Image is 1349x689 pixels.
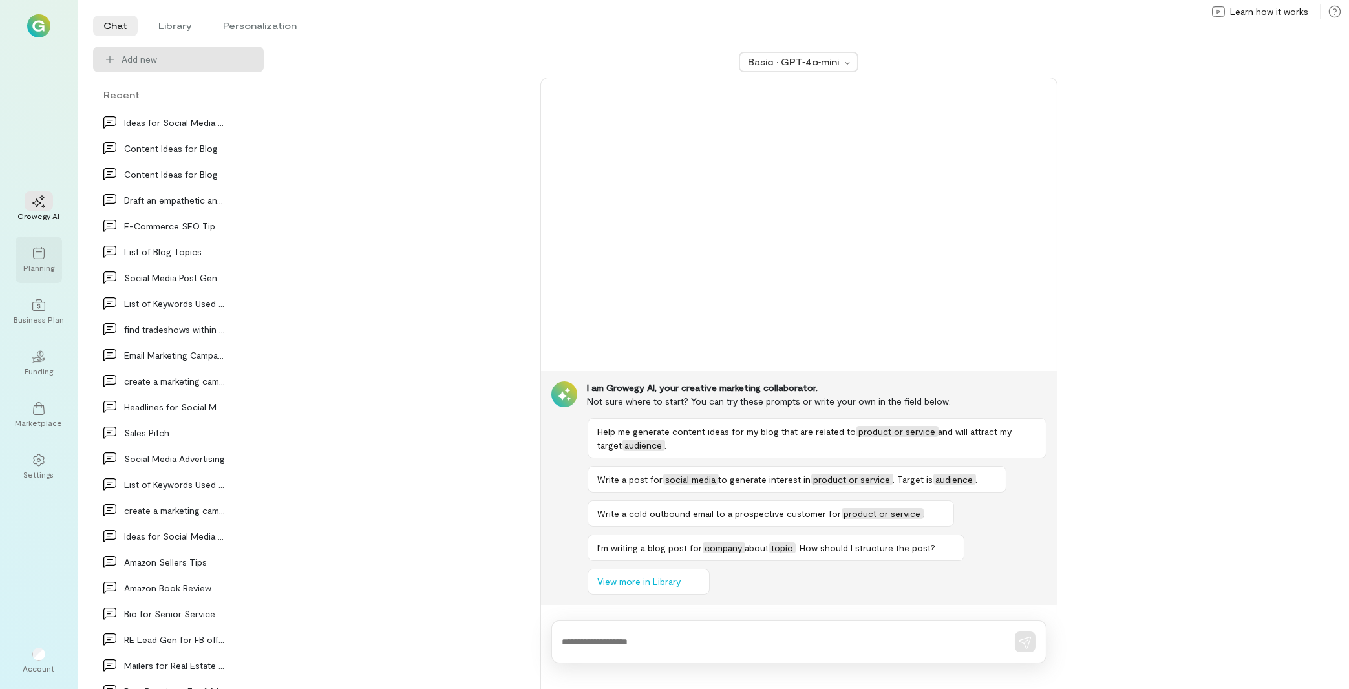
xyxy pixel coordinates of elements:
[124,348,225,362] div: Email Marketing Campaign
[1230,5,1308,18] span: Learn how it works
[856,426,939,437] span: product or service
[842,508,924,519] span: product or service
[796,542,936,553] span: . How should I structure the post?
[16,237,62,283] a: Planning
[665,440,667,450] span: .
[93,88,264,101] div: Recent
[16,443,62,490] a: Settings
[124,323,225,336] div: find tradeshows within 50 miles of [GEOGRAPHIC_DATA] for…
[598,508,842,519] span: Write a cold outbound email to a prospective customer for
[588,500,954,527] button: Write a cold outbound email to a prospective customer forproduct or service.
[213,16,307,36] li: Personalization
[93,16,138,36] li: Chat
[622,440,665,450] span: audience
[16,340,62,387] a: Funding
[124,167,225,181] div: Content Ideas for Blog
[124,271,225,284] div: Social Media Post Generation
[124,219,225,233] div: E-Commerce SEO Tips and Tricks
[811,474,893,485] span: product or service
[124,400,225,414] div: Headlines for Social Media Ads
[893,474,933,485] span: . Target is
[598,542,703,553] span: I’m writing a blog post for
[24,469,54,480] div: Settings
[124,529,225,543] div: Ideas for Social Media about Company or Product
[124,452,225,465] div: Social Media Advertising
[23,663,55,673] div: Account
[18,211,60,221] div: Growegy AI
[588,394,1046,408] div: Not sure where to start? You can try these prompts or write your own in the field below.
[124,297,225,310] div: List of Keywords Used for Product Search
[124,116,225,129] div: Ideas for Social Media about Company or Product
[748,56,841,69] div: Basic · GPT‑4o‑mini
[588,569,710,595] button: View more in Library
[124,193,225,207] div: Draft an empathetic and solution-oriented respons…
[976,474,978,485] span: .
[745,542,769,553] span: about
[25,366,53,376] div: Funding
[588,418,1046,458] button: Help me generate content ideas for my blog that are related toproduct or serviceand will attract ...
[588,466,1006,493] button: Write a post forsocial mediato generate interest inproduct or service. Target isaudience.
[719,474,811,485] span: to generate interest in
[598,575,681,588] span: View more in Library
[124,426,225,440] div: Sales Pitch
[598,474,663,485] span: Write a post for
[933,474,976,485] span: audience
[23,262,54,273] div: Planning
[588,381,1046,394] div: I am Growegy AI, your creative marketing collaborator.
[122,53,253,66] span: Add new
[124,581,225,595] div: Amazon Book Review Strategies
[16,288,62,335] a: Business Plan
[703,542,745,553] span: company
[598,426,856,437] span: Help me generate content ideas for my blog that are related to
[588,535,964,561] button: I’m writing a blog post forcompanyabouttopic. How should I structure the post?
[124,245,225,259] div: List of Blog Topics
[124,374,225,388] div: create a marketing campaign with budget $1000 for…
[16,637,62,684] div: Account
[124,142,225,155] div: Content Ideas for Blog
[16,185,62,231] a: Growegy AI
[124,478,225,491] div: List of Keywords Used for Product Search
[16,392,62,438] a: Marketplace
[598,426,1012,450] span: and will attract my target
[769,542,796,553] span: topic
[148,16,202,36] li: Library
[16,418,63,428] div: Marketplace
[924,508,926,519] span: .
[124,555,225,569] div: Amazon Sellers Tips
[14,314,64,324] div: Business Plan
[124,633,225,646] div: RE Lead Gen for FB off Market
[124,607,225,620] div: Bio for Senior Services Company
[663,474,719,485] span: social media
[124,503,225,517] div: create a marketing campaign for [PERSON_NAME] (A w…
[124,659,225,672] div: Mailers for Real Estate Ideas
